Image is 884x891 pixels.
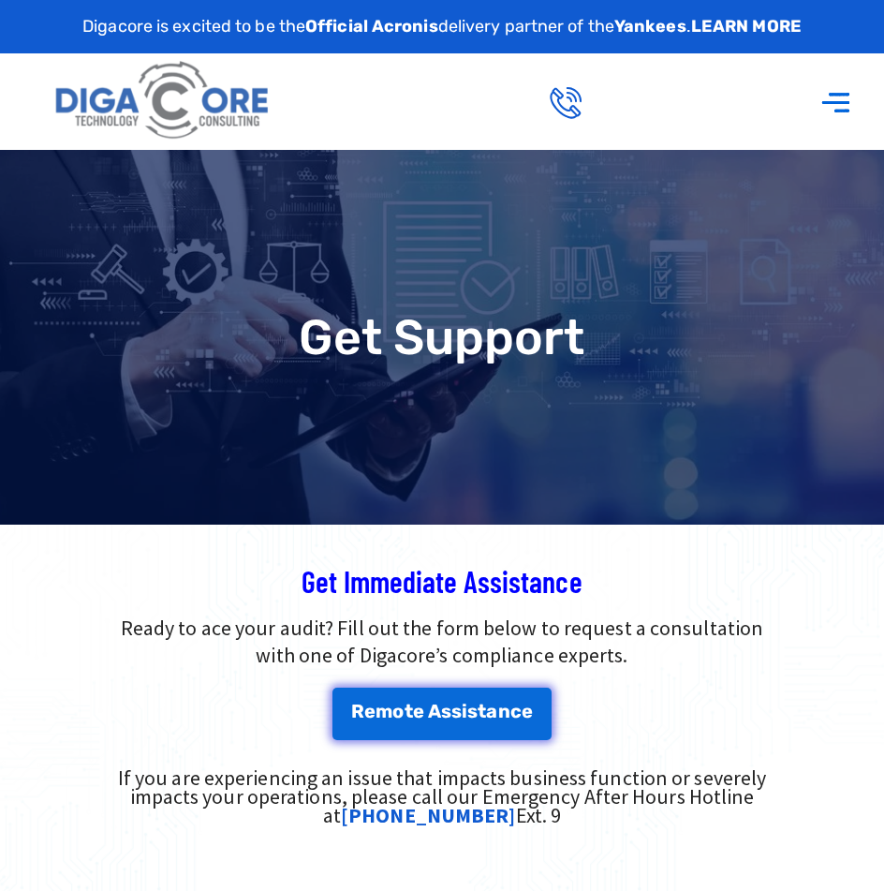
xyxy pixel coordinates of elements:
[478,702,486,720] span: t
[691,16,802,37] a: LEARN MORE
[50,53,275,149] img: Digacore logo 1
[392,702,404,720] span: o
[413,702,424,720] span: e
[96,768,788,824] div: If you are experiencing an issue that impacts business function or severely impacts your operatio...
[305,16,438,37] strong: Official Acronis
[302,563,582,599] span: Get Immediate Assistance
[614,16,686,37] strong: Yankees
[451,702,462,720] span: s
[351,702,364,720] span: R
[522,702,533,720] span: e
[341,802,515,828] a: [PHONE_NUMBER]
[428,702,441,720] span: A
[486,702,497,720] span: a
[364,702,376,720] span: e
[376,702,392,720] span: m
[82,14,802,39] p: Digacore is excited to be the delivery partner of the .
[462,702,467,720] span: i
[9,313,875,362] h1: Get Support
[441,702,451,720] span: s
[467,702,478,720] span: s
[498,702,510,720] span: n
[405,702,413,720] span: t
[9,615,875,669] p: Ready to ace your audit? Fill out the form below to request a consultation with one of Digacore’s...
[811,76,861,127] div: Menu Toggle
[510,702,522,720] span: c
[332,688,552,740] a: Remote Assistance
